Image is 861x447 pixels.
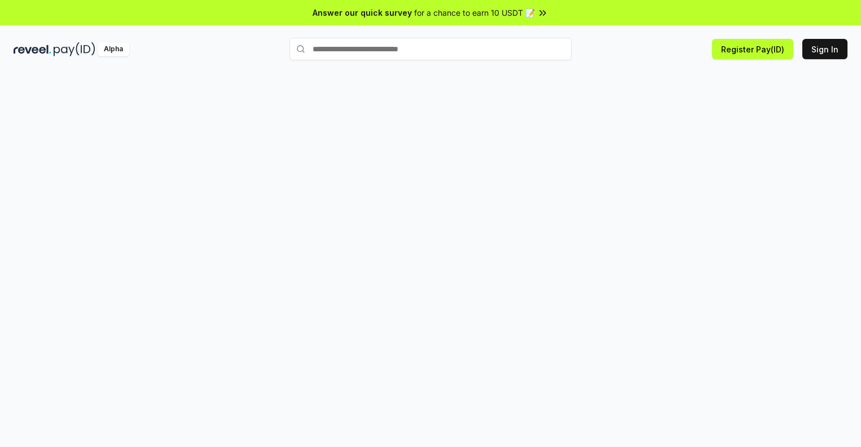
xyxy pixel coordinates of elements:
[98,42,129,56] div: Alpha
[313,7,412,19] span: Answer our quick survey
[712,39,793,59] button: Register Pay(ID)
[802,39,847,59] button: Sign In
[14,42,51,56] img: reveel_dark
[54,42,95,56] img: pay_id
[414,7,535,19] span: for a chance to earn 10 USDT 📝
